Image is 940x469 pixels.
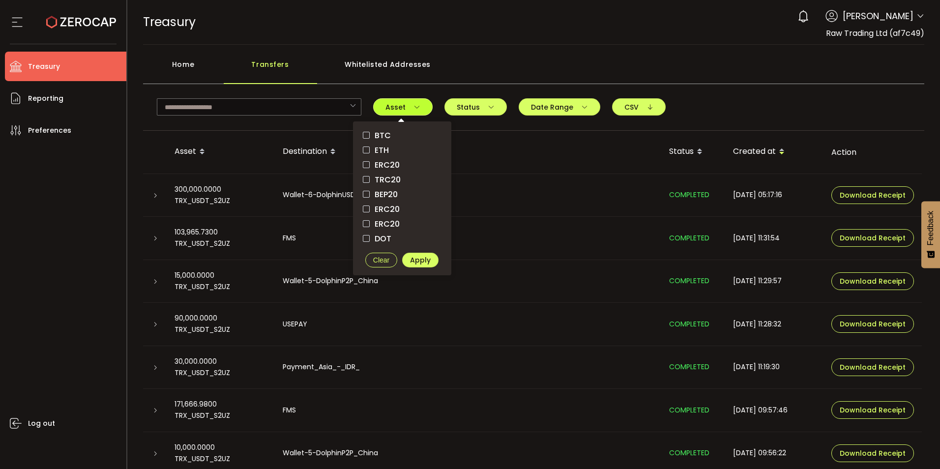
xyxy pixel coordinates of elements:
[612,98,666,116] button: CSV
[370,131,391,140] span: BTC
[370,146,389,155] span: ETH
[275,405,661,416] div: FMS
[519,98,600,116] button: Date Range
[373,98,433,116] button: Asset
[167,270,275,293] div: 15,000.0000 TRX_USDT_S2UZ
[826,28,924,39] span: Raw Trading Ltd (af7c49)
[275,275,661,287] div: Wallet-5-DolphinP2P_China
[28,123,71,138] span: Preferences
[167,184,275,206] div: 300,000.0000 TRX_USDT_S2UZ
[457,104,495,111] span: Status
[275,233,661,244] div: FMS
[275,361,661,373] div: Payment_Asia_-_IDR_
[370,190,398,199] span: BEP20
[370,234,391,243] span: DOT
[370,175,401,184] span: TRC20
[669,448,709,458] span: COMPLETED
[370,219,400,229] span: ERC20
[167,313,275,335] div: 90,000.0000 TRX_USDT_S2UZ
[363,129,441,245] div: checkbox-group
[385,104,420,111] span: Asset
[410,257,431,264] span: Apply
[143,55,224,84] div: Home
[843,9,913,23] span: [PERSON_NAME]
[669,319,709,329] span: COMPLETED
[28,416,55,431] span: Log out
[275,447,661,459] div: Wallet-5-DolphinP2P_China
[317,55,459,84] div: Whitelisted Addresses
[669,233,709,243] span: COMPLETED
[167,227,275,249] div: 103,965.7300 TRX_USDT_S2UZ
[28,91,63,106] span: Reporting
[224,55,317,84] div: Transfers
[669,190,709,200] span: COMPLETED
[275,189,661,201] div: Wallet-6-DolphinUSDT_Row
[275,144,661,160] div: Destination
[143,13,196,30] span: Treasury
[365,253,397,267] button: Clear
[167,144,275,160] div: Asset
[167,356,275,379] div: 30,000.0000 TRX_USDT_S2UZ
[370,160,400,170] span: ERC20
[531,104,588,111] span: Date Range
[402,253,439,267] button: Apply
[669,362,709,372] span: COMPLETED
[720,74,940,469] iframe: Chat Widget
[167,442,275,465] div: 10,000.0000 TRX_USDT_S2UZ
[624,104,653,111] span: CSV
[275,319,661,330] div: USEPAY
[669,405,709,415] span: COMPLETED
[444,98,507,116] button: Status
[167,399,275,421] div: 171,666.9800 TRX_USDT_S2UZ
[669,276,709,286] span: COMPLETED
[661,144,725,160] div: Status
[373,257,389,264] span: Clear
[370,205,400,214] span: ERC20
[28,59,60,74] span: Treasury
